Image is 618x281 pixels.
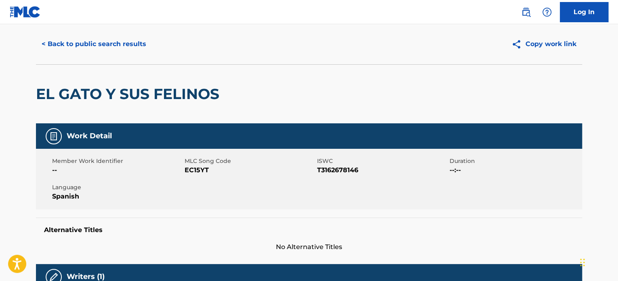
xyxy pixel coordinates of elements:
[506,34,582,54] button: Copy work link
[52,165,183,175] span: --
[67,131,112,141] h5: Work Detail
[521,7,531,17] img: search
[580,250,585,275] div: Drag
[317,157,448,165] span: ISWC
[49,131,59,141] img: Work Detail
[52,183,183,192] span: Language
[511,39,526,49] img: Copy work link
[578,242,618,281] iframe: Chat Widget
[317,165,448,175] span: T3162678146
[52,192,183,201] span: Spanish
[10,6,41,18] img: MLC Logo
[185,165,315,175] span: EC15YT
[44,226,574,234] h5: Alternative Titles
[560,2,608,22] a: Log In
[52,157,183,165] span: Member Work Identifier
[185,157,315,165] span: MLC Song Code
[36,242,582,252] span: No Alternative Titles
[450,165,580,175] span: --:--
[450,157,580,165] span: Duration
[36,34,152,54] button: < Back to public search results
[539,4,555,20] div: Help
[518,4,534,20] a: Public Search
[36,85,223,103] h2: EL GATO Y SUS FELINOS
[542,7,552,17] img: help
